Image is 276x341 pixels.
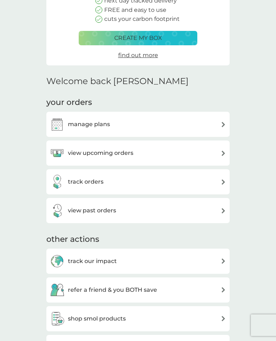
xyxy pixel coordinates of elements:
h3: shop smol products [68,314,126,323]
h3: view upcoming orders [68,148,133,158]
p: cuts your carbon footprint [104,14,180,24]
img: arrow right [221,287,226,292]
h3: track our impact [68,257,117,266]
img: arrow right [221,122,226,127]
p: create my box [114,33,162,43]
img: arrow right [221,208,226,213]
img: arrow right [221,258,226,264]
p: FREE and easy to use [104,5,166,15]
span: find out more [118,52,158,59]
button: create my box [79,31,197,45]
a: find out more [118,51,158,60]
h3: track orders [68,177,103,186]
img: arrow right [221,316,226,321]
img: arrow right [221,179,226,185]
h2: Welcome back [PERSON_NAME] [46,76,189,87]
h3: your orders [46,97,92,108]
h3: manage plans [68,120,110,129]
h3: refer a friend & you BOTH save [68,285,157,295]
h3: view past orders [68,206,116,215]
h3: other actions [46,234,99,245]
img: arrow right [221,151,226,156]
